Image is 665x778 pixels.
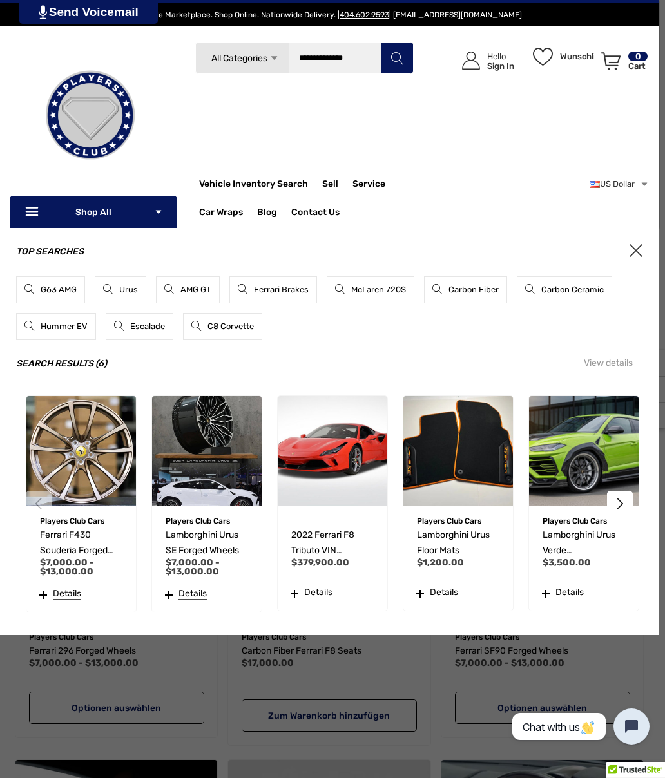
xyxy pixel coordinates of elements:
a: Wunschlisten Wunschlisten [527,39,595,73]
span: Details [178,588,207,600]
svg: Icon Line [24,205,43,220]
svg: Icon Arrow Down [269,53,279,63]
span: $1,200.00 [417,557,464,568]
a: Lamborghini Urus Verde [GEOGRAPHIC_DATA] Car Wrap [543,527,625,558]
a: Carbon Ceramic [517,276,612,303]
a: View details [584,356,633,370]
span: Car Wraps [199,207,243,221]
span: $7,000.00 - $13,000.00 [40,557,94,577]
img: Lamborghini Urus Floor Mats For Sale [403,396,513,506]
a: Escalade [106,313,173,340]
a: Währung auswählen: USD [590,171,649,197]
span: $3,500.00 [543,557,591,568]
a: Ferrari F430 Scuderia Forged Wheels [40,527,122,558]
svg: Icon User Account [462,52,480,70]
p: Wunschlisten [560,52,594,61]
a: Vehicle Inventory Search [199,178,308,193]
p: Shop All [10,196,177,228]
button: Previous [26,491,52,517]
a: Warenkorb mit 0 Artikeln [595,39,649,89]
p: Cart [628,61,648,71]
img: Lamborghini Urus SE Forged Wheels [152,396,262,506]
a: Service [352,178,385,193]
a: Details [304,587,332,598]
a: All Categories Icon Arrow Down Icon Arrow Up [195,42,289,74]
h3: Top Searches [16,244,642,260]
a: Car Wraps [199,200,257,225]
button: Suchen [381,42,413,74]
a: Lamborghini Urus Floor Mats [417,527,499,558]
img: PjwhLS0gR2VuZXJhdG9yOiBHcmF2aXQuaW8gLS0+PHN2ZyB4bWxucz0iaHR0cDovL3d3dy53My5vcmcvMjAwMC9zdmciIHhtb... [39,5,47,19]
a: Details [430,587,458,598]
svg: Review Your Cart [601,52,621,70]
a: 404.602.9593 [340,10,389,19]
p: 0 [628,52,648,61]
p: Players Club Cars [417,513,499,529]
p: Players Club Cars [40,513,122,529]
a: Blog [257,207,277,221]
span: Vehicle Marketplace. Shop Online. Nationwide Delivery. | | [EMAIL_ADDRESS][DOMAIN_NAME] [137,10,522,19]
a: Carbon Fiber [424,276,507,303]
a: Details [53,588,81,599]
a: Urus [95,276,146,303]
button: Next [607,491,633,517]
p: Players Club Cars [166,513,248,529]
a: McLaren 720S [327,276,414,303]
a: AMG GT [156,276,220,303]
svg: Icon Arrow Down [154,207,163,216]
a: Anmelden [447,39,521,83]
a: Sell [322,171,352,197]
img: Players Club | Cars For Sale [26,51,155,180]
img: Verde Ithaca Wrapped Lamborghini Urus For Sale [529,396,639,506]
a: Details [178,588,207,599]
img: Ferrari F430 Wheels [26,396,136,506]
span: $379,900.00 [291,557,349,568]
p: Players Club Cars [543,513,625,529]
p: Sign In [487,61,514,71]
a: 2022 Ferrari F8 Tributo VIN [US_VEHICLE_IDENTIFICATION_NUMBER] [291,527,374,558]
a: Contact Us [291,207,340,221]
a: Lamborghini Urus SE Forged Wheels [166,527,248,558]
span: $7,000.00 - $13,000.00 [166,557,220,577]
h3: Search Results (6) [16,356,642,372]
a: C8 Corvette [183,313,262,340]
a: Ferrari Brakes [229,276,317,303]
a: Details [555,587,584,598]
p: Hello [487,52,514,61]
span: × [630,244,642,257]
span: Sell [322,178,338,193]
img: For Sale 2022 Ferrari F8 Tributo VIN ZFF92LLA5N0282815 [278,396,387,506]
span: Details [53,588,81,600]
svg: Wunschlisten [533,48,553,66]
span: All Categories [211,53,267,64]
a: Hummer EV [16,313,96,340]
a: G63 AMG [16,276,85,303]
